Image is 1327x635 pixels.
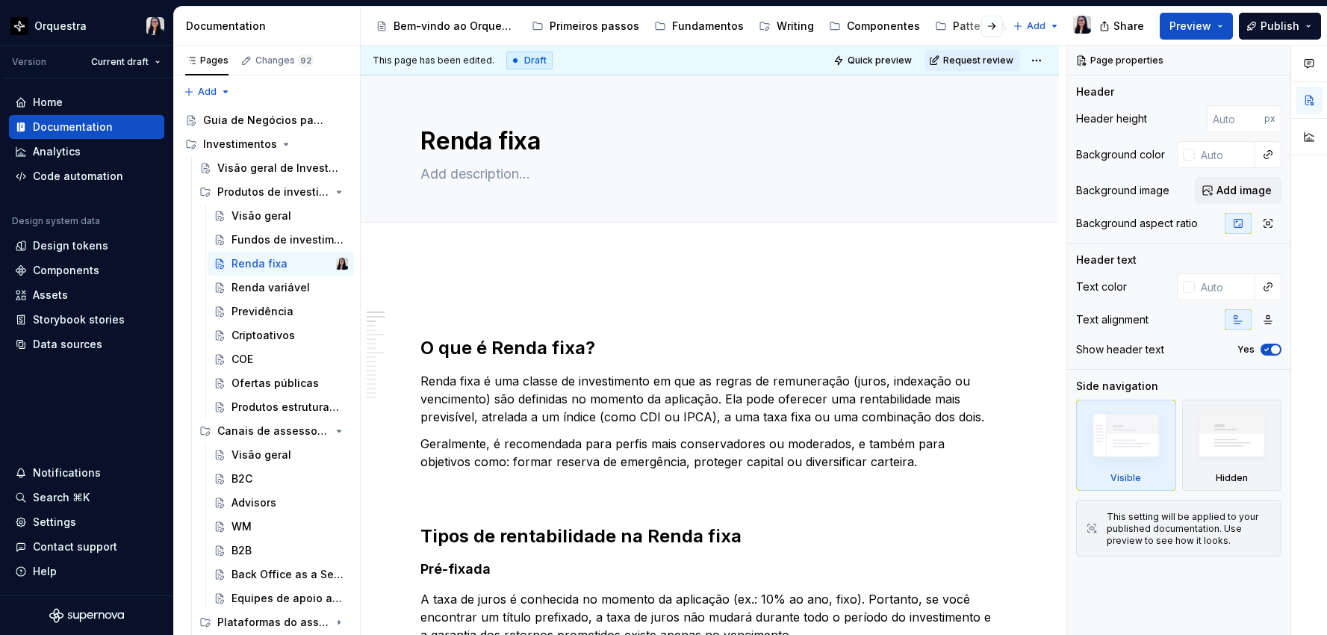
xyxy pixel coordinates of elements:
a: WM [208,515,354,539]
div: Visible [1076,400,1176,491]
div: This setting will be applied to your published documentation. Use preview to see how it looks. [1107,511,1272,547]
p: px [1264,113,1275,125]
div: Canais de assessoria de investimentos [193,419,354,443]
span: Publish [1261,19,1299,34]
a: Code automation [9,164,164,188]
a: Renda fixaIsabela Braga [208,252,354,276]
div: Canais de assessoria de investimentos [217,424,330,439]
button: Share [1092,13,1154,40]
div: Investimentos [179,132,354,156]
button: Help [9,560,164,583]
div: Changes [255,55,314,66]
div: Help [33,564,57,579]
div: B2B [231,543,252,558]
a: Supernova Logo [49,608,124,623]
button: Search ⌘K [9,486,164,509]
div: WM [231,519,252,534]
a: Home [9,90,164,114]
span: This page has been edited. [373,55,494,66]
input: Auto [1207,105,1264,132]
button: OrquestraIsabela Braga [3,10,170,42]
button: Request review [924,50,1020,71]
a: Fundos de investimento [208,228,354,252]
div: Hidden [1182,400,1282,491]
div: Visão geral de Investimentos [217,161,341,176]
span: Request review [943,55,1013,66]
div: Previdência [231,304,293,319]
img: Isabela Braga [1073,16,1091,34]
a: Design tokens [9,234,164,258]
a: Back Office as a Service (BOaaS) [208,563,354,586]
div: Renda variável [231,280,310,295]
button: Publish [1239,13,1321,40]
div: Home [33,95,63,110]
span: Add [198,86,217,98]
div: Plataformas do assessor [193,610,354,634]
div: Background image [1076,183,1169,198]
button: Notifications [9,461,164,485]
a: Renda variável [208,276,354,300]
button: Add image [1195,177,1281,204]
div: Text alignment [1076,312,1149,327]
button: Add [179,81,235,102]
div: Writing [777,19,814,34]
a: Fundamentos [648,14,750,38]
button: Current draft [84,52,167,72]
div: Equipes de apoio aos canais [231,591,345,606]
div: Header [1076,84,1114,99]
div: Code automation [33,169,123,184]
div: COE [231,352,253,367]
div: Background aspect ratio [1076,216,1198,231]
span: Share [1113,19,1144,34]
a: Criptoativos [208,323,354,347]
a: Data sources [9,332,164,356]
p: Renda fixa é uma classe de investimento em que as regras de remuneração (juros, indexação ou venc... [420,372,999,426]
div: Search ⌘K [33,490,90,505]
strong: Pré-fixada [420,561,491,577]
div: Componentes [847,19,920,34]
textarea: Renda fixa [417,123,996,159]
div: Guia de Negócios para UX [203,113,326,128]
div: Visão geral [231,208,291,223]
div: Notifications [33,465,101,480]
a: Settings [9,510,164,534]
div: Plataformas do assessor [217,615,330,630]
span: Preview [1169,19,1211,34]
a: Writing [753,14,820,38]
div: Visão geral [231,447,291,462]
div: Background color [1076,147,1165,162]
div: Show header text [1076,342,1164,357]
div: Version [12,56,46,68]
a: COE [208,347,354,371]
h2: Tipos de rentabilidade na Renda fixa [420,524,999,548]
a: Visão geral [208,204,354,228]
span: Current draft [91,56,149,68]
button: Add [1008,16,1064,37]
a: Visão geral de Investimentos [193,156,354,180]
div: Orquestra [34,19,87,34]
div: Primeiros passos [550,19,639,34]
div: Produtos de investimento [193,180,354,204]
a: Analytics [9,140,164,164]
div: Documentation [186,19,354,34]
a: Produtos estruturados [208,395,354,419]
div: Criptoativos [231,328,295,343]
div: Settings [33,515,76,530]
a: Componentes [823,14,926,38]
div: Produtos de investimento [217,185,330,199]
div: Design system data [12,215,100,227]
div: Design tokens [33,238,108,253]
div: Analytics [33,144,81,159]
img: Isabela Braga [146,17,164,35]
div: Header text [1076,253,1137,267]
a: Ofertas públicas [208,371,354,395]
label: Yes [1237,344,1255,356]
img: Isabela Braga [336,258,348,270]
span: Quick preview [848,55,912,66]
div: Assets [33,288,68,303]
div: Back Office as a Service (BOaaS) [231,567,345,582]
a: Documentation [9,115,164,139]
div: B2C [231,471,252,486]
div: Ofertas públicas [231,376,319,391]
div: Pages [185,55,229,66]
